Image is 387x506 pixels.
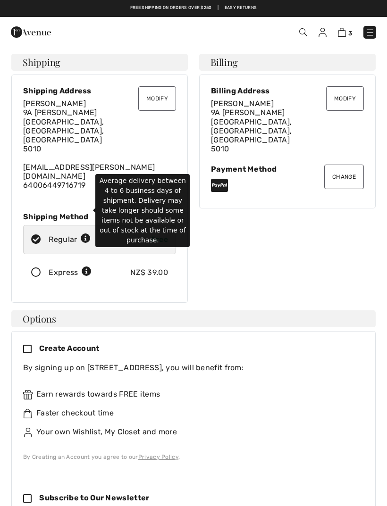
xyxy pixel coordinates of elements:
div: Faster checkout time [23,407,356,419]
span: 9A [PERSON_NAME] [GEOGRAPHIC_DATA], [GEOGRAPHIC_DATA], [GEOGRAPHIC_DATA] 5010 [211,108,292,153]
span: Subscribe to Our Newsletter [39,493,149,502]
div: Payment Method [211,165,364,174]
img: rewards.svg [23,390,33,399]
button: Modify [138,86,176,111]
div: Regular [49,234,91,245]
span: 3 [348,30,352,37]
img: ownWishlist.svg [23,428,33,437]
div: [EMAIL_ADDRESS][PERSON_NAME][DOMAIN_NAME] [23,99,176,190]
div: By Creating an Account you agree to our . [23,453,356,461]
img: My Info [319,28,327,37]
a: Privacy Policy [138,454,178,460]
img: Menu [365,28,375,37]
div: Shipping Address [23,86,176,95]
img: 1ère Avenue [11,23,51,41]
div: Average delivery between 4 to 6 business days of shipment. Delivery may take longer should some i... [95,174,190,247]
a: Easy Returns [225,5,257,11]
img: Search [299,28,307,36]
span: [PERSON_NAME] [23,99,86,108]
div: Billing Address [211,86,364,95]
a: 1ère Avenue [11,27,51,36]
button: Change [324,165,364,189]
a: Free shipping on orders over $250 [130,5,212,11]
a: 3 [338,26,352,38]
span: [PERSON_NAME] [211,99,274,108]
div: By signing up on [STREET_ADDRESS], you will benefit from: [23,362,356,373]
div: Earn rewards towards FREE items [23,389,356,400]
img: Shopping Bag [338,28,346,37]
img: faster.svg [23,409,33,418]
h4: Options [11,310,376,327]
span: Create Account [39,344,99,353]
button: Modify [326,86,364,111]
span: 9A [PERSON_NAME] [GEOGRAPHIC_DATA], [GEOGRAPHIC_DATA], [GEOGRAPHIC_DATA] 5010 [23,108,104,153]
a: 64006449716719 [23,181,85,190]
span: Billing [210,58,237,67]
span: Shipping [23,58,60,67]
div: Express [49,267,92,278]
div: Your own Wishlist, My Closet and more [23,426,356,438]
div: NZ$ 39.00 [130,267,168,278]
div: Shipping Method [23,212,176,221]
